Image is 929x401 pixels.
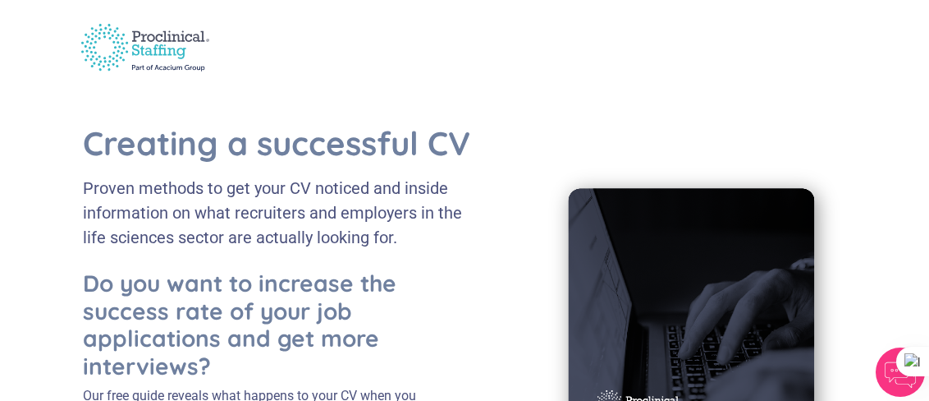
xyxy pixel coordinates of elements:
[876,348,925,397] img: Chatbot
[83,176,478,250] div: Proven methods to get your CV noticed and inside information on what recruiters and employers in ...
[83,270,439,380] h3: Do you want to increase the success rate of your job applications and get more interviews?
[71,14,220,80] img: logo
[83,123,478,163] h1: Creating a successful CV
